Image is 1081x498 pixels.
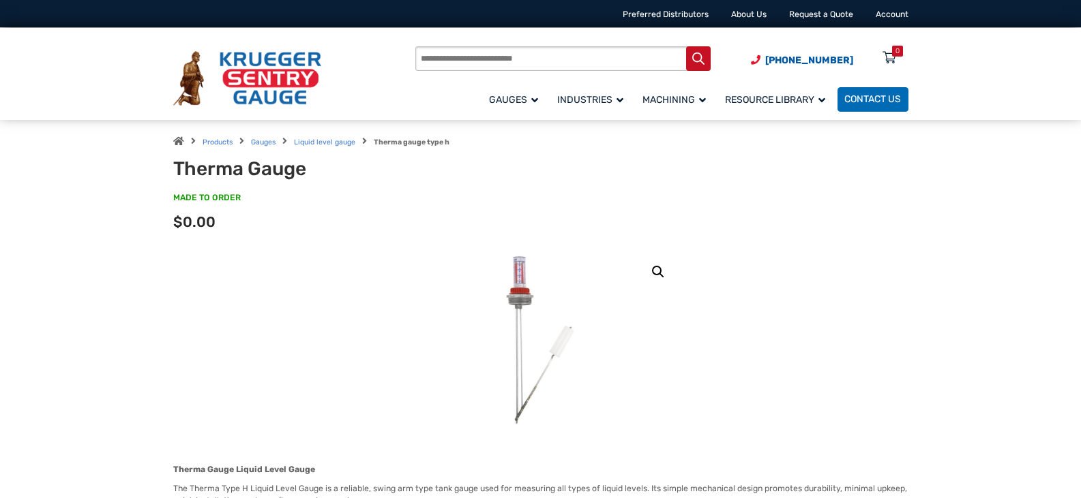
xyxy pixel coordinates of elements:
span: Gauges [489,94,538,106]
a: Industries [550,85,636,113]
span: Resource Library [725,94,825,106]
a: View full-screen image gallery [646,260,670,284]
img: Therma Gauge [451,250,630,429]
a: Request a Quote [789,10,853,19]
a: Contact Us [838,87,908,112]
a: Gauges [251,138,276,146]
div: 0 [895,46,900,57]
img: Krueger Sentry Gauge [173,51,321,106]
strong: Therma gauge type h [374,138,449,146]
a: Account [876,10,908,19]
a: Gauges [482,85,550,113]
span: Industries [557,94,623,106]
a: Preferred Distributors [623,10,709,19]
span: MADE TO ORDER [173,192,241,204]
a: Machining [636,85,718,113]
a: Liquid level gauge [294,138,355,146]
a: Products [203,138,233,146]
span: Machining [642,94,706,106]
span: Contact Us [844,94,901,106]
a: Resource Library [718,85,838,113]
span: [PHONE_NUMBER] [765,55,853,66]
h1: Therma Gauge [173,157,467,181]
span: $0.00 [173,213,216,230]
a: Phone Number (920) 434-8860 [751,53,853,67]
a: About Us [731,10,767,19]
strong: Therma Gauge Liquid Level Gauge [173,465,315,474]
